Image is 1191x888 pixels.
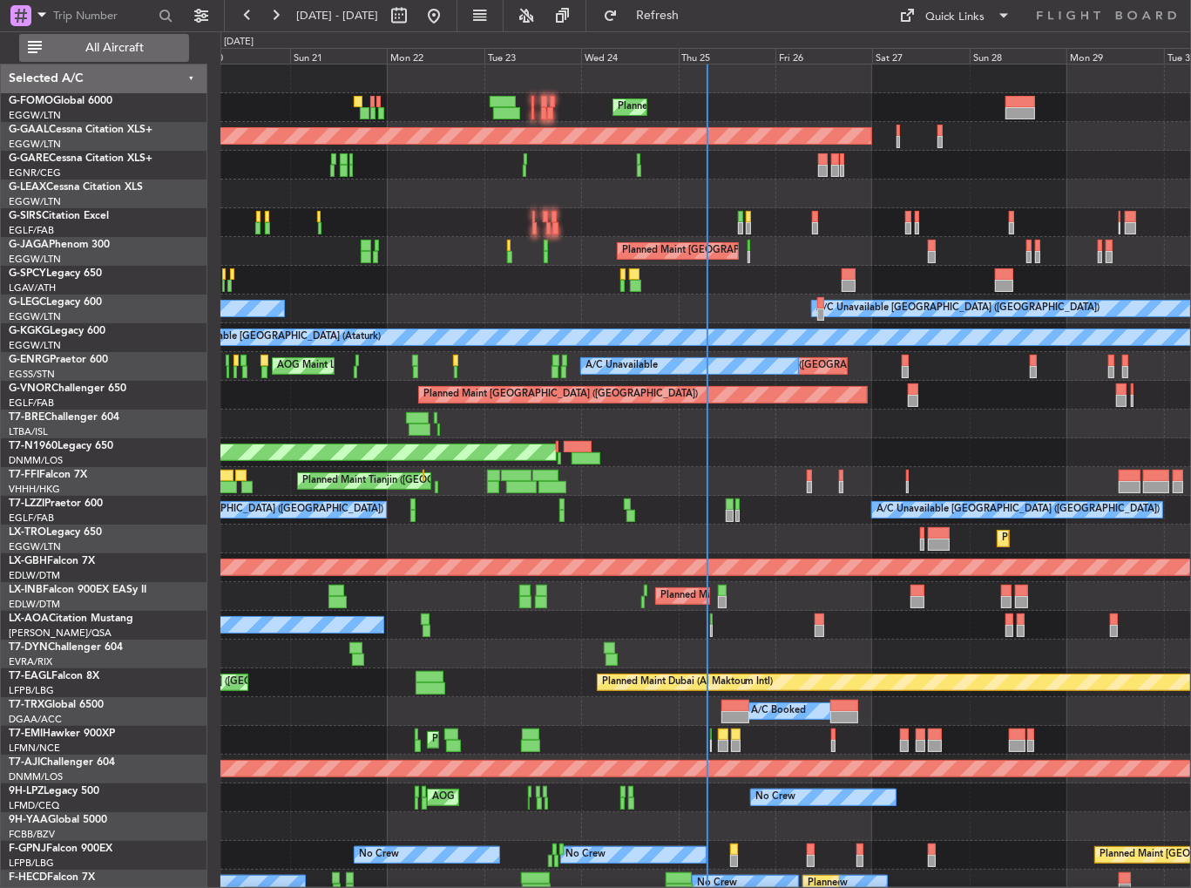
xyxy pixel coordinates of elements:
div: [DATE] [224,35,254,50]
span: T7-EMI [9,729,43,739]
a: EGLF/FAB [9,512,54,525]
span: G-FOMO [9,96,53,106]
span: T7-FFI [9,470,39,480]
span: G-GARE [9,153,49,164]
div: A/C Unavailable [GEOGRAPHIC_DATA] (Ataturk) [165,324,381,350]
a: G-VNORChallenger 650 [9,383,126,394]
a: G-ENRGPraetor 600 [9,355,108,365]
div: Sat 27 [872,48,969,64]
a: F-GPNJFalcon 900EX [9,844,112,854]
a: EGNR/CEG [9,166,61,180]
div: No Crew [565,842,606,868]
a: LGAV/ATH [9,281,56,295]
a: T7-AJIChallenger 604 [9,757,115,768]
span: T7-AJI [9,757,40,768]
span: T7-DYN [9,642,48,653]
div: Wed 24 [581,48,678,64]
a: T7-EMIHawker 900XP [9,729,115,739]
a: T7-N1960Legacy 650 [9,441,113,451]
a: LX-GBHFalcon 7X [9,556,95,566]
div: A/C Unavailable [GEOGRAPHIC_DATA] ([GEOGRAPHIC_DATA]) [100,497,383,523]
div: Planned Maint [GEOGRAPHIC_DATA] ([GEOGRAPHIC_DATA]) [618,94,892,120]
span: [DATE] - [DATE] [296,8,378,24]
a: T7-EAGLFalcon 8X [9,671,99,681]
a: G-LEAXCessna Citation XLS [9,182,143,193]
a: EGLF/FAB [9,224,54,237]
div: A/C Booked [751,698,806,724]
a: EGGW/LTN [9,310,61,323]
div: AOG Maint London ([GEOGRAPHIC_DATA]) [277,353,472,379]
span: F-GPNJ [9,844,46,854]
div: Fri 26 [775,48,872,64]
span: 9H-YAA [9,815,48,825]
a: DNMM/LOS [9,770,63,783]
div: Mon 22 [387,48,484,64]
a: G-LEGCLegacy 600 [9,297,102,308]
a: LFPB/LBG [9,857,54,870]
span: G-LEGC [9,297,46,308]
span: G-ENRG [9,355,50,365]
span: All Aircraft [45,42,184,54]
button: Refresh [595,2,700,30]
span: G-KGKG [9,326,50,336]
a: LFMD/CEQ [9,799,59,812]
div: Planned Maint [GEOGRAPHIC_DATA] ([GEOGRAPHIC_DATA]) [423,382,698,408]
a: DGAA/ACC [9,713,62,726]
span: G-SPCY [9,268,46,279]
span: T7-TRX [9,700,44,710]
a: EGGW/LTN [9,253,61,266]
a: EGGW/LTN [9,540,61,553]
span: T7-LZZI [9,498,44,509]
div: Planned Maint [GEOGRAPHIC_DATA] ([GEOGRAPHIC_DATA]) [622,238,897,264]
button: Quick Links [891,2,1020,30]
a: G-FOMOGlobal 6000 [9,96,112,106]
div: A/C Unavailable [GEOGRAPHIC_DATA] ([GEOGRAPHIC_DATA]) [816,295,1100,322]
a: EGGW/LTN [9,339,61,352]
a: EDLW/DTM [9,569,60,582]
div: Sat 20 [193,48,289,64]
a: G-SPCYLegacy 650 [9,268,102,279]
a: LTBA/ISL [9,425,48,438]
a: EGSS/STN [9,368,55,381]
div: Tue 23 [484,48,581,64]
span: T7-BRE [9,412,44,423]
a: LFPB/LBG [9,684,54,697]
div: No Crew [359,842,399,868]
div: Planned Maint Dubai (Al Maktoum Intl) [602,669,774,695]
div: Planned Maint [GEOGRAPHIC_DATA] [432,727,599,753]
div: Thu 25 [679,48,775,64]
a: T7-LZZIPraetor 600 [9,498,103,509]
a: EVRA/RIX [9,655,52,668]
div: Planned Maint [GEOGRAPHIC_DATA] ([GEOGRAPHIC_DATA]) [660,583,935,609]
a: T7-BREChallenger 604 [9,412,119,423]
a: EGGW/LTN [9,138,61,151]
span: G-SIRS [9,211,42,221]
a: LX-AOACitation Mustang [9,613,133,624]
a: G-KGKGLegacy 600 [9,326,105,336]
a: EGLF/FAB [9,397,54,410]
span: T7-N1960 [9,441,58,451]
div: AOG Maint Cannes (Mandelieu) [432,784,572,810]
a: EGGW/LTN [9,109,61,122]
button: All Aircraft [19,34,189,62]
div: Sun 21 [290,48,387,64]
a: G-GAALCessna Citation XLS+ [9,125,152,135]
span: LX-INB [9,585,43,595]
a: FCBB/BZV [9,828,55,841]
div: Sun 28 [970,48,1066,64]
a: LFMN/NCE [9,742,60,755]
a: F-HECDFalcon 7X [9,872,95,883]
a: 9H-LPZLegacy 500 [9,786,99,796]
div: A/C Unavailable [585,353,658,379]
a: VHHH/HKG [9,483,60,496]
a: G-JAGAPhenom 300 [9,240,110,250]
a: T7-FFIFalcon 7X [9,470,87,480]
div: Mon 29 [1066,48,1163,64]
span: Refresh [621,10,694,22]
span: LX-TRO [9,527,46,538]
a: T7-TRXGlobal 6500 [9,700,104,710]
span: LX-GBH [9,556,47,566]
span: LX-AOA [9,613,49,624]
a: EGGW/LTN [9,195,61,208]
a: LX-TROLegacy 650 [9,527,102,538]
